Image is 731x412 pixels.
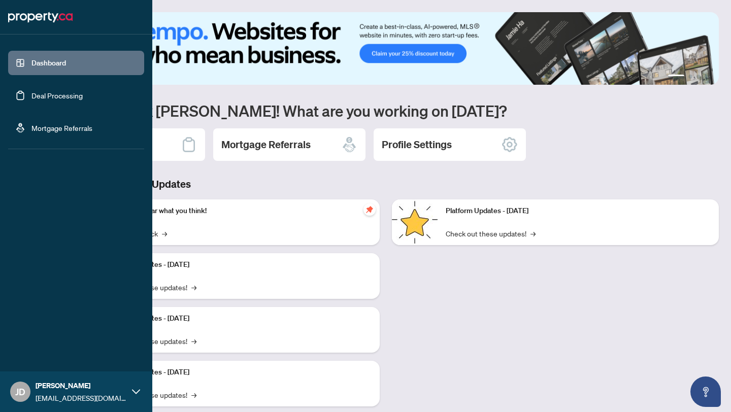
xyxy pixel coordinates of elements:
button: 1 [668,75,684,79]
span: → [530,228,536,239]
p: Platform Updates - [DATE] [446,205,711,217]
img: logo [8,9,73,25]
p: Platform Updates - [DATE] [107,313,372,324]
span: pushpin [363,203,376,216]
p: Platform Updates - [DATE] [107,367,372,378]
p: We want to hear what you think! [107,205,372,217]
a: Deal Processing [31,91,83,100]
span: → [191,389,196,400]
img: Slide 0 [53,12,719,85]
p: Platform Updates - [DATE] [107,259,372,270]
span: JD [15,385,25,399]
h2: Profile Settings [382,138,452,152]
span: → [162,228,167,239]
a: Dashboard [31,58,66,67]
button: 3 [696,75,701,79]
button: Open asap [690,376,721,407]
button: 2 [688,75,692,79]
button: 4 [705,75,709,79]
span: [PERSON_NAME] [36,380,127,391]
span: [EMAIL_ADDRESS][DOMAIN_NAME] [36,392,127,403]
span: → [191,282,196,293]
h1: Welcome back [PERSON_NAME]! What are you working on [DATE]? [53,101,719,120]
a: Mortgage Referrals [31,123,92,132]
span: → [191,335,196,347]
img: Platform Updates - June 23, 2025 [392,199,438,245]
a: Check out these updates!→ [446,228,536,239]
h2: Mortgage Referrals [221,138,311,152]
h3: Brokerage & Industry Updates [53,177,719,191]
